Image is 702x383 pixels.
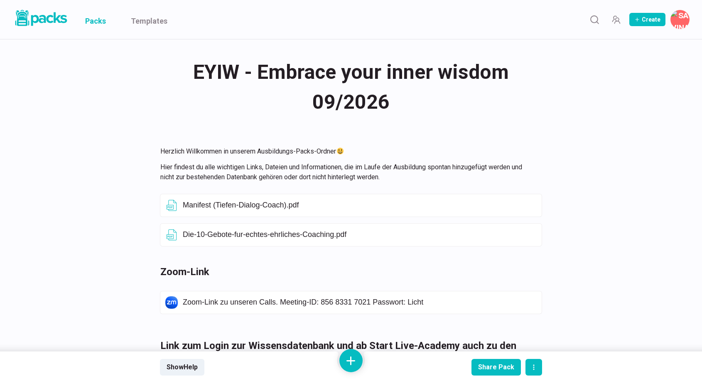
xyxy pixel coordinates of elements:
[160,162,532,182] p: Hier findest du alle wichtigen Links, Dateien und Informationen, die im Laufe der Ausbildung spon...
[160,56,542,118] span: EYIW - Embrace your inner wisdom 09/2026
[608,11,624,28] button: Manage Team Invites
[471,359,521,376] button: Share Pack
[525,359,542,376] button: actions
[165,296,178,309] img: link icon
[160,264,532,279] h3: Zoom-Link
[12,8,69,28] img: Packs logo
[12,8,69,31] a: Packs logo
[337,148,344,154] img: 😃
[478,363,514,371] div: Share Pack
[183,201,537,210] p: Manifest (Tiefen-Dialog-Coach).pdf
[183,298,537,307] p: Zoom-Link zu unseren Calls. Meeting-ID: 856 8331 7021 Passwort: Licht
[160,359,204,376] button: ShowHelp
[670,10,690,29] button: Savina Tilmann
[586,11,603,28] button: Search
[183,230,537,239] p: Die-10-Gebote-fur-echtes-ehrliches-Coaching.pdf
[160,338,532,368] h3: Link zum Login zur Wissensdatenbank und ab Start Live-Academy auch zu den Aufzeichnungen
[160,146,532,156] p: Herzlich Willkommen in unserem Ausbildungs-Packs-Ordner
[629,13,665,26] button: Create Pack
